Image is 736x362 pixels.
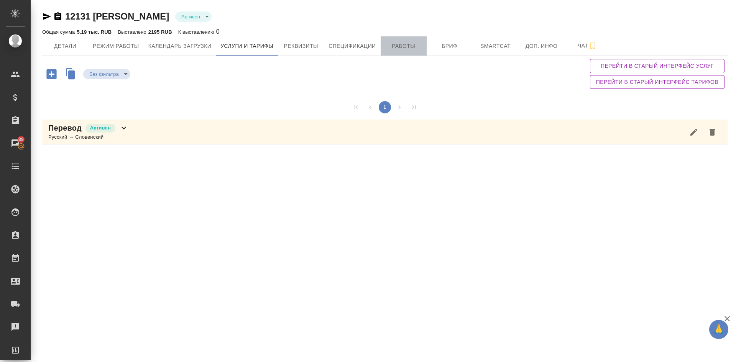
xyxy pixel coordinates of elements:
button: Активен [179,13,202,20]
a: 12131 [PERSON_NAME] [65,11,169,21]
p: Общая сумма [42,29,77,35]
span: Бриф [431,41,468,51]
button: Без фильтра [87,71,121,77]
p: Перевод [48,123,82,133]
span: Работы [385,41,422,51]
span: Чат [569,41,606,51]
p: 2195 RUB [148,29,172,35]
button: Скопировать ссылку [53,12,62,21]
div: Русский → Словенский [48,133,128,141]
button: Перейти в старый интерфейс тарифов [590,75,724,89]
button: 🙏 [709,320,728,339]
span: Перейти в старый интерфейс тарифов [596,77,718,87]
div: Активен [83,69,130,79]
button: Добавить услугу [41,66,62,82]
span: Календарь загрузки [148,41,212,51]
button: Редактировать услугу [685,123,703,141]
span: Smartcat [477,41,514,51]
span: Детали [47,41,84,51]
span: Перейти в старый интерфейс услуг [596,61,718,71]
p: 5.19 тыс. RUB [77,29,112,35]
span: Режим работы [93,41,139,51]
svg: Подписаться [588,41,597,51]
button: Скопировать ссылку для ЯМессенджера [42,12,51,21]
p: Активен [90,124,111,132]
span: 89 [14,136,28,143]
button: Перейти в старый интерфейс услуг [590,59,724,73]
span: Спецификации [329,41,376,51]
div: ПереводАктивенРусский → Словенский [42,120,728,144]
span: 🙏 [712,321,725,337]
p: Выставлено [118,29,148,35]
button: Скопировать услуги другого исполнителя [62,66,83,84]
div: 0 [178,27,220,36]
nav: pagination navigation [348,101,421,113]
button: Удалить услугу [703,123,721,141]
a: 89 [2,134,29,153]
span: Доп. инфо [523,41,560,51]
div: Активен [175,11,212,22]
span: Реквизиты [283,41,319,51]
p: К выставлению [178,29,216,35]
span: Услуги и тарифы [220,41,273,51]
